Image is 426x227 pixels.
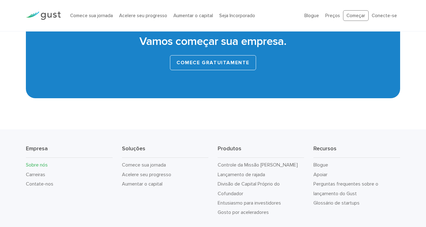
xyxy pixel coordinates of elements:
[218,209,269,215] a: Gosto por aceleradores
[73,36,100,41] font: Palavras-chave
[313,171,327,177] a: Apoiar
[304,13,319,18] a: Blogue
[325,13,340,18] a: Preços
[218,145,241,152] font: Produtos
[173,13,213,18] a: Aumentar o capital
[343,10,369,21] a: Começar
[313,145,336,152] font: Recursos
[122,145,145,152] font: Soluções
[122,181,162,187] a: Aumentar o capital
[26,145,48,152] font: Empresa
[29,10,40,15] font: 4.0.25
[10,16,15,21] img: website_grey.svg
[26,12,61,20] img: Logotipo da Gust
[177,60,249,66] font: Comece gratuitamente
[218,200,281,206] a: Entusiasmo para investidores
[33,36,48,41] font: Domínio
[26,162,48,168] a: Sobre nós
[10,10,15,15] img: logo_orange.svg
[313,181,378,196] a: Perguntas frequentes sobre o lançamento do Gust
[218,181,280,196] a: Divisão de Capital Próprio do Cofundador
[219,13,255,18] a: Seja Incorporado
[313,162,328,168] a: Blogue
[26,171,45,177] a: Carreiras
[122,171,171,177] a: Acelere seu progresso
[70,13,113,18] a: Comece sua jornada
[372,13,397,18] a: Conecte-se
[313,200,360,206] a: Glossário de startups
[16,16,70,21] font: Domínio: [DOMAIN_NAME]
[66,36,71,41] img: tab_keywords_by_traffic_grey.svg
[17,10,29,15] font: versão
[139,35,287,48] font: Vamos começar sua empresa.
[346,13,365,18] font: Começar
[218,171,265,177] a: Lançamento de rajada
[218,162,298,168] a: Controle da Missão [PERSON_NAME]
[170,55,256,70] a: Comece gratuitamente
[26,36,31,41] img: tab_domain_overview_orange.svg
[26,181,53,187] a: Contate-nos
[122,162,166,168] a: Comece sua jornada
[119,13,167,18] a: Acelere seu progresso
